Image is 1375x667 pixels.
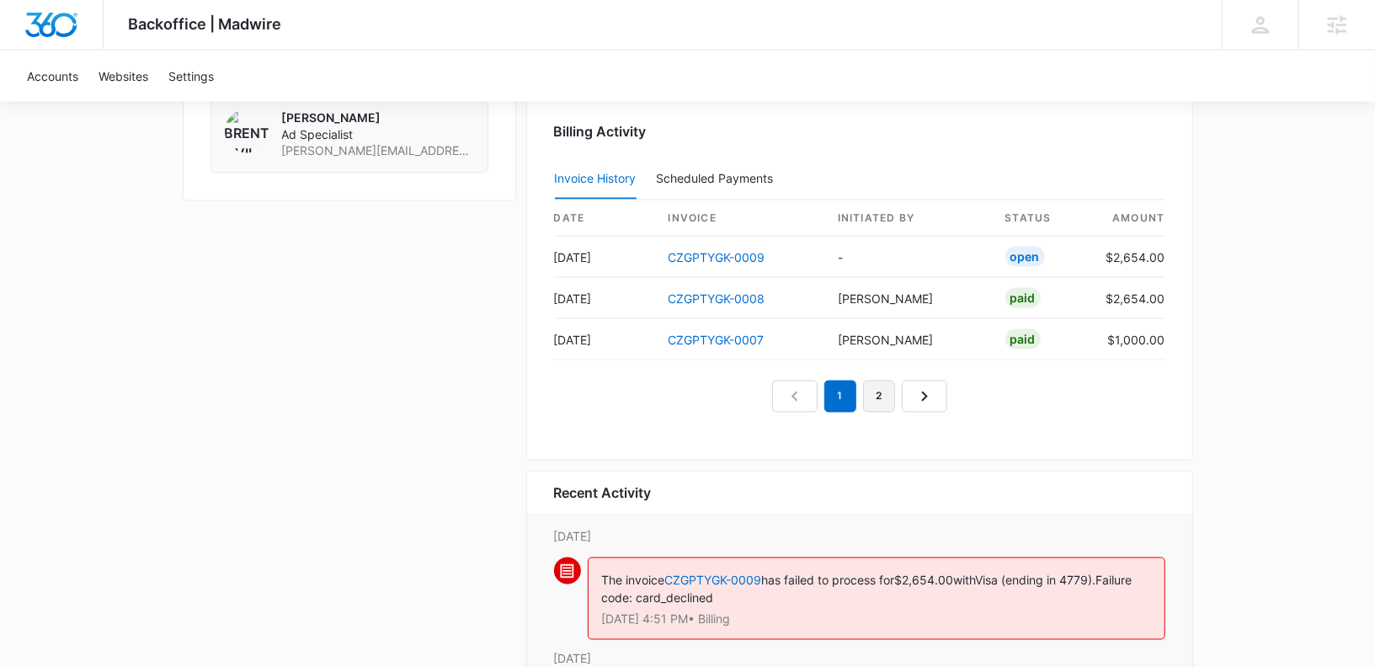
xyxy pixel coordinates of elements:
a: Page 2 [863,381,895,413]
td: [DATE] [554,278,655,319]
td: [PERSON_NAME] [824,278,992,319]
span: with [954,574,976,588]
h3: Billing Activity [554,121,1165,141]
td: [DATE] [554,237,655,278]
th: invoice [655,200,824,237]
td: $1,000.00 [1093,319,1165,360]
td: [PERSON_NAME] [824,319,992,360]
p: [PERSON_NAME] [282,109,474,126]
a: Accounts [17,51,88,102]
button: Invoice History [555,159,637,200]
div: Paid [1005,329,1041,350]
span: Ad Specialist [282,126,474,143]
span: The invoice [602,574,665,588]
a: CZGPTYGK-0008 [669,291,765,306]
img: Brent Avila [225,109,269,153]
th: Initiated By [824,200,992,237]
h6: Recent Activity [554,483,652,504]
a: CZGPTYGK-0009 [669,250,765,264]
nav: Pagination [772,381,947,413]
a: Next Page [902,381,947,413]
a: Websites [88,51,158,102]
th: status [992,200,1093,237]
span: has failed to process for [762,574,895,588]
th: amount [1093,200,1165,237]
a: CZGPTYGK-0007 [669,333,765,347]
p: [DATE] [554,528,1165,546]
td: - [824,237,992,278]
td: [DATE] [554,319,655,360]
span: $2,654.00 [895,574,954,588]
span: Visa (ending in 4779). [976,574,1096,588]
div: Scheduled Payments [657,173,781,184]
span: Backoffice | Madwire [129,15,282,33]
a: Settings [158,51,224,102]
td: $2,654.00 [1093,237,1165,278]
a: CZGPTYGK-0009 [665,574,762,588]
div: Paid [1005,288,1041,308]
div: Open [1005,247,1045,267]
th: date [554,200,655,237]
span: [PERSON_NAME][EMAIL_ADDRESS][PERSON_NAME][DOMAIN_NAME] [282,142,474,159]
em: 1 [824,381,856,413]
p: [DATE] 4:51 PM • Billing [602,614,1151,626]
td: $2,654.00 [1093,278,1165,319]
